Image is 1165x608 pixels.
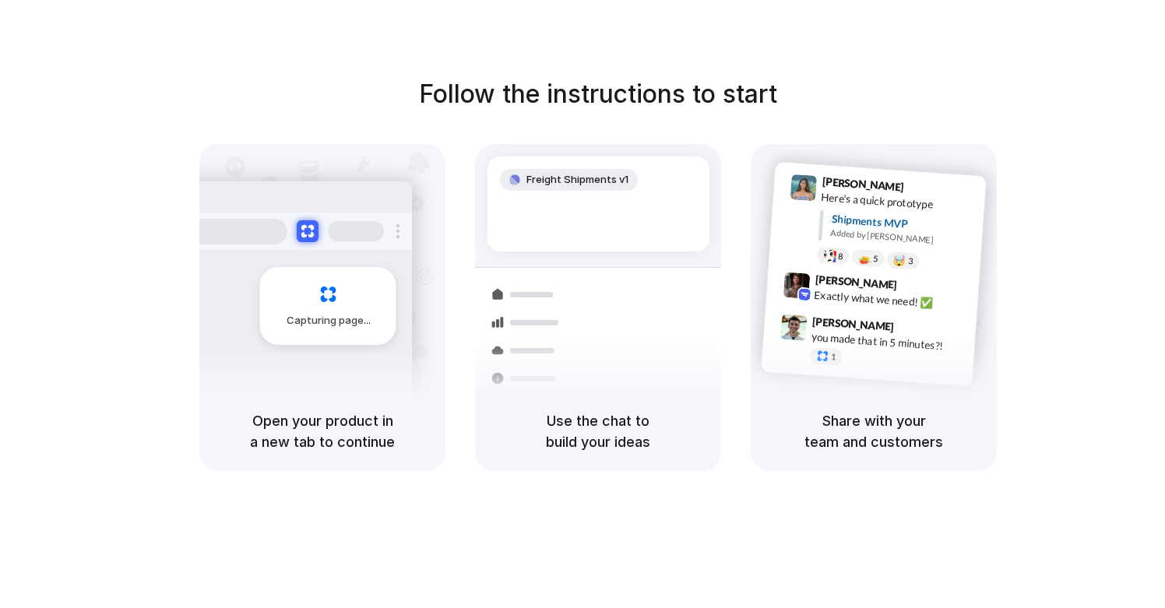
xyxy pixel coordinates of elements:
[812,313,895,336] span: [PERSON_NAME]
[909,181,941,199] span: 9:41 AM
[815,271,897,293] span: [PERSON_NAME]
[830,227,973,249] div: Added by [PERSON_NAME]
[769,410,978,452] h5: Share with your team and customers
[899,321,931,339] span: 9:47 AM
[814,287,970,314] div: Exactly what we need! ✅
[287,313,373,329] span: Capturing page
[419,76,777,113] h1: Follow the instructions to start
[494,410,702,452] h5: Use the chat to build your ideas
[873,255,878,263] span: 5
[831,211,975,237] div: Shipments MVP
[893,255,906,267] div: 🤯
[526,172,628,188] span: Freight Shipments v1
[218,410,427,452] h5: Open your product in a new tab to continue
[811,329,966,356] div: you made that in 5 minutes?!
[821,189,977,216] div: Here's a quick prototype
[838,252,843,261] span: 8
[902,279,934,297] span: 9:42 AM
[822,173,904,195] span: [PERSON_NAME]
[908,257,913,265] span: 3
[831,353,836,361] span: 1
